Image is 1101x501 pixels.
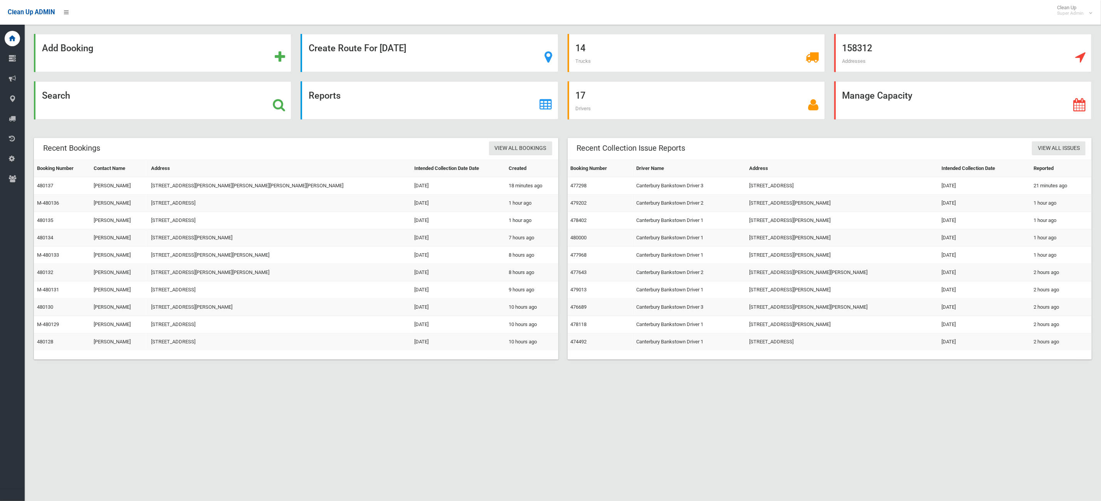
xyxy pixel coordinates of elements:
strong: 14 [576,43,586,54]
th: Contact Name [91,160,148,177]
a: 480134 [37,235,53,240]
a: 14 Trucks [568,34,825,72]
td: 1 hour ago [1030,195,1092,212]
td: 18 minutes ago [506,177,558,195]
a: Manage Capacity [834,81,1092,119]
td: [DATE] [412,264,506,281]
a: 480128 [37,339,53,345]
td: [PERSON_NAME] [91,333,148,351]
a: 17 Drivers [568,81,825,119]
a: 474492 [571,339,587,345]
a: 480130 [37,304,53,310]
td: Canterbury Bankstown Driver 1 [634,229,746,247]
td: [DATE] [412,247,506,264]
td: [PERSON_NAME] [91,299,148,316]
td: [STREET_ADDRESS][PERSON_NAME] [746,281,938,299]
td: [STREET_ADDRESS] [148,212,412,229]
a: 158312 Addresses [834,34,1092,72]
td: [STREET_ADDRESS][PERSON_NAME] [746,212,938,229]
td: [STREET_ADDRESS][PERSON_NAME][PERSON_NAME] [148,247,412,264]
td: 8 hours ago [506,247,558,264]
span: Clean Up [1053,5,1091,16]
td: [DATE] [938,247,1030,264]
td: [DATE] [412,333,506,351]
td: [DATE] [938,195,1030,212]
strong: Create Route For [DATE] [309,43,406,54]
td: [DATE] [938,281,1030,299]
td: [STREET_ADDRESS][PERSON_NAME][PERSON_NAME][PERSON_NAME][PERSON_NAME] [148,177,412,195]
td: Canterbury Bankstown Driver 1 [634,247,746,264]
td: [DATE] [938,299,1030,316]
a: 480137 [37,183,53,188]
strong: Add Booking [42,43,93,54]
header: Recent Collection Issue Reports [568,141,695,156]
td: [STREET_ADDRESS] [148,195,412,212]
a: M-480129 [37,321,59,327]
td: Canterbury Bankstown Driver 1 [634,212,746,229]
td: Canterbury Bankstown Driver 1 [634,333,746,351]
th: Intended Collection Date [938,160,1030,177]
td: Canterbury Bankstown Driver 2 [634,264,746,281]
td: [DATE] [412,299,506,316]
a: M-480133 [37,252,59,258]
strong: 158312 [842,43,872,54]
td: [STREET_ADDRESS][PERSON_NAME][PERSON_NAME] [746,299,938,316]
td: [PERSON_NAME] [91,247,148,264]
span: Drivers [576,106,591,111]
small: Super Admin [1057,10,1084,16]
strong: Manage Capacity [842,90,913,101]
header: Recent Bookings [34,141,109,156]
td: [PERSON_NAME] [91,316,148,333]
td: 2 hours ago [1030,333,1092,351]
td: [DATE] [938,177,1030,195]
td: [STREET_ADDRESS] [148,316,412,333]
th: Address [746,160,938,177]
td: [STREET_ADDRESS][PERSON_NAME][PERSON_NAME] [746,264,938,281]
th: Created [506,160,558,177]
td: [DATE] [938,212,1030,229]
td: [DATE] [412,212,506,229]
td: 10 hours ago [506,333,558,351]
a: View All Bookings [489,141,552,156]
td: [DATE] [412,229,506,247]
td: [STREET_ADDRESS][PERSON_NAME] [746,229,938,247]
td: [DATE] [938,333,1030,351]
td: Canterbury Bankstown Driver 3 [634,177,746,195]
strong: Search [42,90,70,101]
th: Address [148,160,412,177]
a: 476689 [571,304,587,310]
a: Reports [301,81,558,119]
td: [STREET_ADDRESS][PERSON_NAME] [746,247,938,264]
td: 8 hours ago [506,264,558,281]
td: 9 hours ago [506,281,558,299]
td: [PERSON_NAME] [91,195,148,212]
td: [DATE] [938,229,1030,247]
strong: 17 [576,90,586,101]
td: [STREET_ADDRESS][PERSON_NAME][PERSON_NAME] [148,264,412,281]
th: Booking Number [34,160,91,177]
td: 1 hour ago [506,195,558,212]
td: [DATE] [412,195,506,212]
td: 1 hour ago [1030,247,1092,264]
td: [PERSON_NAME] [91,229,148,247]
a: 479202 [571,200,587,206]
td: 2 hours ago [1030,316,1092,333]
a: 480135 [37,217,53,223]
a: 479013 [571,287,587,293]
td: [STREET_ADDRESS] [746,333,938,351]
td: [STREET_ADDRESS] [746,177,938,195]
td: [DATE] [412,177,506,195]
th: Booking Number [568,160,634,177]
a: Create Route For [DATE] [301,34,558,72]
span: Clean Up ADMIN [8,8,55,16]
a: 478118 [571,321,587,327]
td: 7 hours ago [506,229,558,247]
a: Search [34,81,291,119]
td: [DATE] [412,281,506,299]
th: Intended Collection Date Date [412,160,506,177]
td: 1 hour ago [1030,229,1092,247]
td: [DATE] [938,316,1030,333]
td: 10 hours ago [506,299,558,316]
a: Add Booking [34,34,291,72]
td: 21 minutes ago [1030,177,1092,195]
